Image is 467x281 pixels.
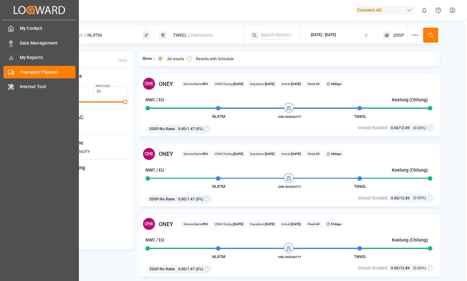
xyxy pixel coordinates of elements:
[316,222,320,226] b: 44
[417,3,431,17] button: show 0 new notifications
[391,266,398,270] span: 0.00
[391,265,412,271] div: /
[142,217,156,231] img: Carrier
[400,266,410,270] span: 12.89
[196,126,203,132] span: (0%)
[233,222,243,226] b: [DATE]
[183,222,208,226] span: Service Name:
[281,82,301,86] span: Arrival:
[178,196,195,202] span: 0.00 / 1.47
[20,54,76,61] span: My Reports
[358,125,388,131] span: Vessel Booked:
[215,222,243,226] span: VGM Closing:
[355,6,415,15] div: Covestro AG
[391,125,412,131] div: /
[290,152,301,156] b: [DATE]
[68,29,136,41] div: NLRTM
[281,151,301,156] span: Arrival:
[196,196,203,202] span: (0%)
[118,55,127,66] button: Clear
[196,57,234,61] label: Results with Schedule
[354,114,367,119] span: TWKEL
[20,25,76,32] span: My Cockpit
[272,184,307,189] span: ONE INGENUITY
[272,114,307,119] span: ONE INGENUITY
[212,255,225,259] span: NLRTM
[233,152,243,156] b: [DATE]
[391,195,412,201] div: /
[308,151,320,156] span: Week:
[118,58,127,63] div: Clear
[358,265,388,271] span: Vessel Booked:
[304,29,375,41] button: [DATE] - [DATE]
[3,37,75,49] a: Data Management
[290,222,301,226] b: [DATE]
[290,82,301,86] b: [DATE]
[215,82,243,86] span: VGM Closing:
[160,196,175,202] span: No Rates
[261,30,291,40] input: Search Service String
[178,266,195,272] span: 0.00 / 1.47
[196,266,203,272] span: (0%)
[354,184,367,189] span: TWKEL
[250,151,275,156] span: Departure:
[250,222,275,226] span: Departure:
[146,97,164,103] h4: NWC / EU
[215,151,243,156] span: VGM Closing:
[212,184,225,189] span: NLRTM
[391,196,398,200] span: 0.00
[264,82,275,86] b: [DATE]
[400,196,410,200] span: 12.89
[311,32,336,38] div: [DATE] - [DATE]
[413,265,426,271] span: (0.00%)
[20,83,76,90] span: Internal Tool
[393,32,404,39] span: 20GP
[183,151,208,156] span: Service Name:
[331,152,341,156] b: 48 days
[203,222,208,226] b: FE4
[413,125,426,131] span: (0.00%)
[123,100,127,104] span: Maximum
[159,80,173,88] span: ONEY
[159,220,173,228] span: ONEY
[72,33,86,38] span: Origin ||
[3,51,75,64] a: My Reports
[3,22,75,34] a: My Cockpit
[331,82,341,86] b: 48 days
[178,126,195,132] span: 0.00 / 1.47
[159,150,173,158] span: ONEY
[212,114,225,119] span: NLRTM
[142,77,156,90] img: Carrier
[169,29,237,41] div: TWKEL
[281,222,301,226] span: Arrival:
[331,222,341,226] b: 51 days
[413,195,426,201] span: (0.00%)
[3,66,75,78] a: Transport Planner
[392,167,428,173] h4: Keelung (Chilung)
[358,195,388,201] span: Vessel Booked:
[149,196,160,202] span: 20GP :
[160,266,175,272] span: No Rates
[146,237,164,243] h4: NWC / EU
[20,40,76,46] span: Data Management
[264,152,275,156] b: [DATE]
[392,237,428,243] h4: Keelung (Chilung)
[183,82,208,86] span: Service Name:
[308,82,320,86] span: Week:
[316,82,320,86] b: 42
[160,126,175,132] span: No Rates
[203,152,208,156] b: FE4
[96,84,110,88] label: Max Days
[233,82,243,86] b: [DATE]
[20,69,76,76] span: Transport Planner
[149,266,160,272] span: 20GP :
[308,222,320,226] span: Week:
[316,152,320,156] b: 43
[400,126,410,130] span: 12.89
[54,139,127,147] span: Vessel Name
[149,126,160,132] span: 20GP :
[431,3,445,17] button: Help Center
[272,255,307,259] span: ONE INGENUITY
[264,222,275,226] b: [DATE]
[142,147,156,161] img: Carrier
